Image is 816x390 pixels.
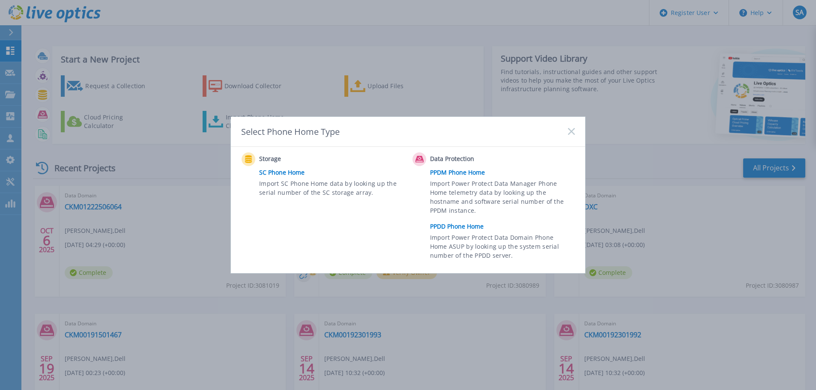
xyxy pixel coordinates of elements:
a: SC Phone Home [259,166,408,179]
span: Import Power Protect Data Domain Phone Home ASUP by looking up the system serial number of the PP... [430,233,573,262]
div: Select Phone Home Type [241,126,341,137]
span: Data Protection [430,154,515,164]
a: PPDM Phone Home [430,166,579,179]
span: Storage [259,154,344,164]
span: Import Power Protect Data Manager Phone Home telemetry data by looking up the hostname and softwa... [430,179,573,218]
span: Import SC Phone Home data by looking up the serial number of the SC storage array. [259,179,402,199]
a: PPDD Phone Home [430,220,579,233]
